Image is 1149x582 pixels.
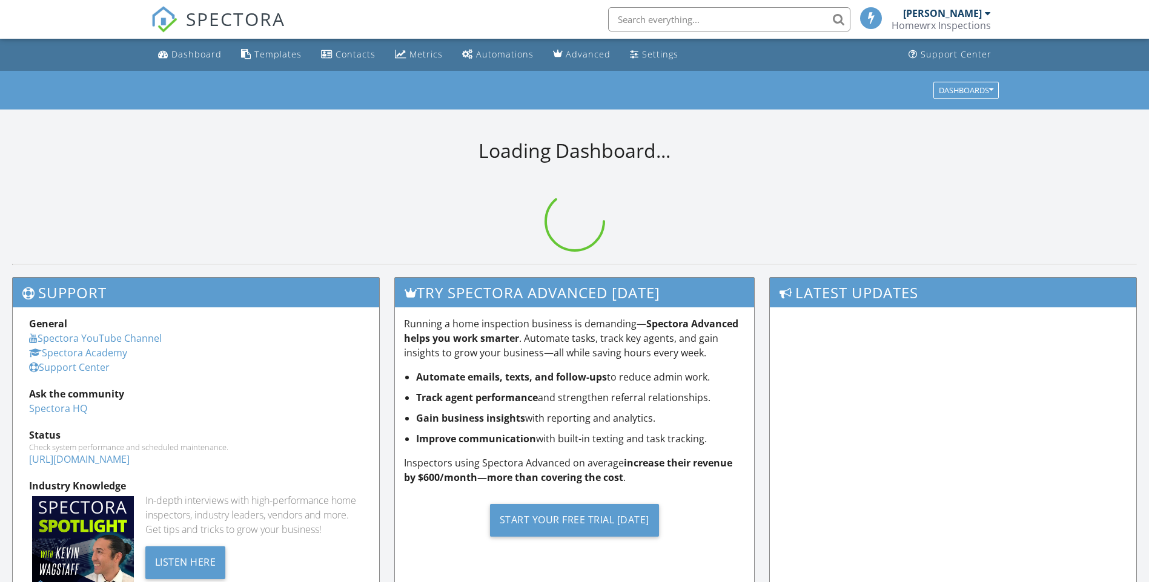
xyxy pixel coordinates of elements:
[29,332,162,345] a: Spectora YouTube Channel
[29,453,130,466] a: [URL][DOMAIN_NAME]
[29,402,87,415] a: Spectora HQ
[892,19,991,31] div: Homewrx Inspections
[395,278,754,307] h3: Try spectora advanced [DATE]
[336,48,376,60] div: Contacts
[145,493,363,537] div: In-depth interviews with high-performance home inspectors, industry leaders, vendors and more. Ge...
[236,44,306,66] a: Templates
[151,6,177,33] img: The Best Home Inspection Software - Spectora
[171,48,222,60] div: Dashboard
[490,504,659,537] div: Start Your Free Trial [DATE]
[416,411,525,425] strong: Gain business insights
[476,48,534,60] div: Automations
[416,391,538,404] strong: Track agent performance
[29,442,363,452] div: Check system performance and scheduled maintenance.
[29,479,363,493] div: Industry Knowledge
[316,44,380,66] a: Contacts
[29,361,110,374] a: Support Center
[457,44,538,66] a: Automations (Basic)
[404,316,745,360] p: Running a home inspection business is demanding— . Automate tasks, track key agents, and gain ins...
[29,428,363,442] div: Status
[608,7,850,31] input: Search everything...
[29,317,67,330] strong: General
[153,44,227,66] a: Dashboard
[186,6,285,31] span: SPECTORA
[770,278,1136,307] h3: Latest Updates
[29,387,363,401] div: Ask the community
[416,432,536,445] strong: Improve communication
[566,48,611,60] div: Advanced
[145,555,226,568] a: Listen Here
[29,346,127,359] a: Spectora Academy
[409,48,443,60] div: Metrics
[548,44,615,66] a: Advanced
[13,278,379,307] h3: Support
[904,44,996,66] a: Support Center
[903,7,982,19] div: [PERSON_NAME]
[390,44,448,66] a: Metrics
[404,494,745,546] a: Start Your Free Trial [DATE]
[921,48,992,60] div: Support Center
[416,390,745,405] li: and strengthen referral relationships.
[939,86,993,94] div: Dashboards
[404,317,738,345] strong: Spectora Advanced helps you work smarter
[416,411,745,425] li: with reporting and analytics.
[145,546,226,579] div: Listen Here
[254,48,302,60] div: Templates
[416,431,745,446] li: with built-in texting and task tracking.
[933,82,999,99] button: Dashboards
[404,456,732,484] strong: increase their revenue by $600/month—more than covering the cost
[416,370,745,384] li: to reduce admin work.
[404,456,745,485] p: Inspectors using Spectora Advanced on average .
[151,16,285,42] a: SPECTORA
[642,48,678,60] div: Settings
[416,370,607,384] strong: Automate emails, texts, and follow-ups
[625,44,683,66] a: Settings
